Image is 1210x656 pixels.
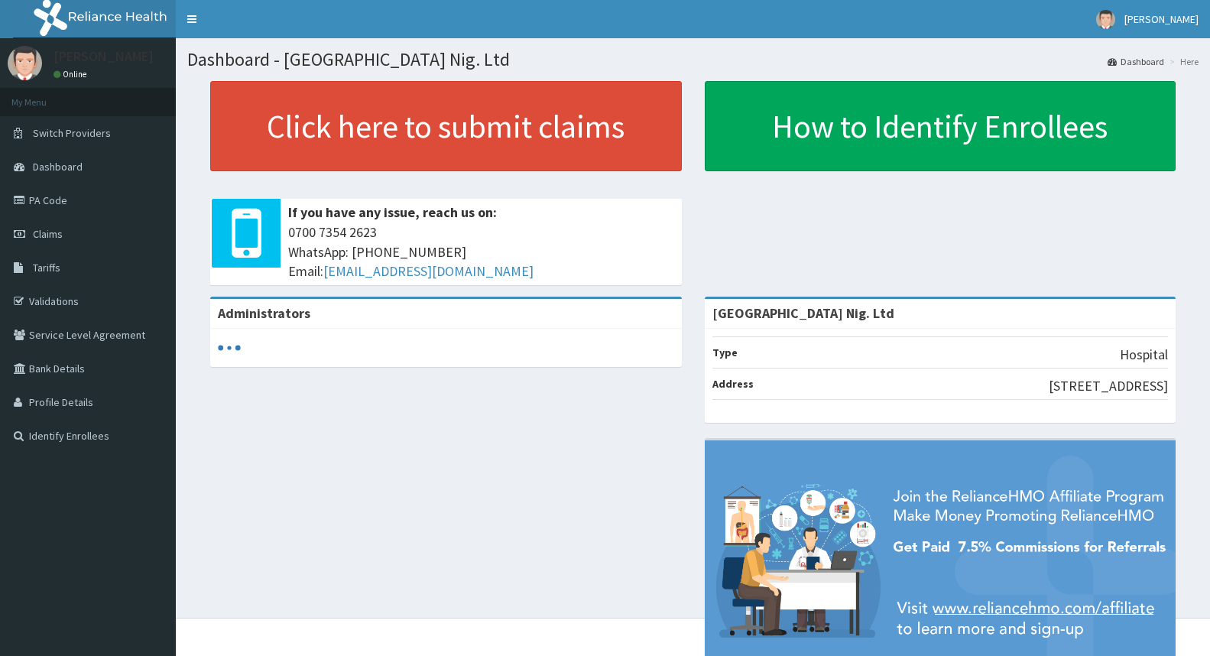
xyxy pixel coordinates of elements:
span: [PERSON_NAME] [1124,12,1199,26]
svg: audio-loading [218,336,241,359]
b: Type [712,346,738,359]
a: How to Identify Enrollees [705,81,1176,171]
span: Tariffs [33,261,60,274]
h1: Dashboard - [GEOGRAPHIC_DATA] Nig. Ltd [187,50,1199,70]
a: Click here to submit claims [210,81,682,171]
b: If you have any issue, reach us on: [288,203,497,221]
span: Dashboard [33,160,83,174]
img: User Image [1096,10,1115,29]
a: [EMAIL_ADDRESS][DOMAIN_NAME] [323,262,534,280]
span: Switch Providers [33,126,111,140]
b: Administrators [218,304,310,322]
p: [STREET_ADDRESS] [1049,376,1168,396]
span: 0700 7354 2623 WhatsApp: [PHONE_NUMBER] Email: [288,222,674,281]
p: [PERSON_NAME] [54,50,154,63]
span: Claims [33,227,63,241]
li: Here [1166,55,1199,68]
b: Address [712,377,754,391]
a: Online [54,69,90,80]
p: Hospital [1120,345,1168,365]
strong: [GEOGRAPHIC_DATA] Nig. Ltd [712,304,894,322]
img: User Image [8,46,42,80]
a: Dashboard [1108,55,1164,68]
